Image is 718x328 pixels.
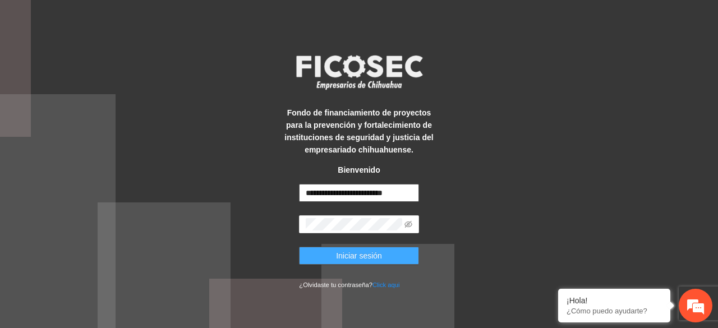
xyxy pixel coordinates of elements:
small: ¿Olvidaste tu contraseña? [299,281,399,288]
button: Iniciar sesión [299,247,418,265]
div: ¡Hola! [567,296,662,305]
img: logo [289,52,429,93]
strong: Bienvenido [338,165,380,174]
p: ¿Cómo puedo ayudarte? [567,307,662,315]
a: Click aqui [372,281,400,288]
span: eye-invisible [404,220,412,228]
span: Iniciar sesión [336,250,382,262]
strong: Fondo de financiamiento de proyectos para la prevención y fortalecimiento de instituciones de seg... [284,108,433,154]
